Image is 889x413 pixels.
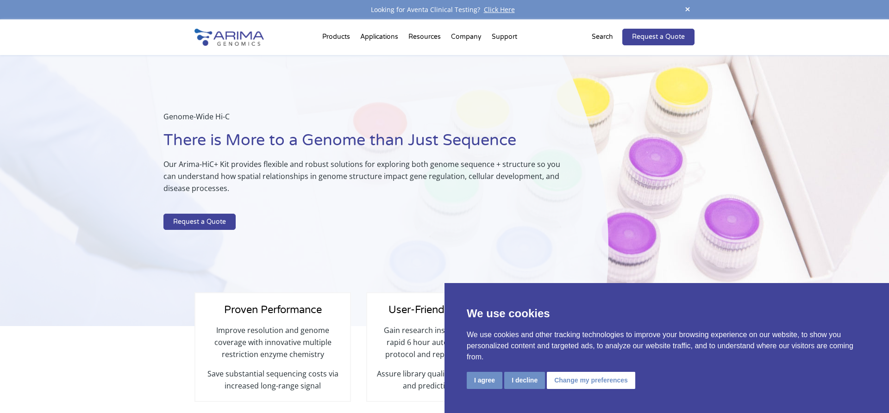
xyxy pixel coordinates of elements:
[592,31,613,43] p: Search
[467,329,867,363] p: We use cookies and other tracking technologies to improve your browsing experience on our website...
[163,130,562,158] h1: There is More to a Genome than Just Sequence
[480,5,519,14] a: Click Here
[163,158,562,202] p: Our Arima-HiC+ Kit provides flexible and robust solutions for exploring both genome sequence + st...
[388,304,501,316] span: User-Friendly Workflow
[467,372,502,389] button: I agree
[194,4,695,16] div: Looking for Aventa Clinical Testing?
[163,111,562,130] p: Genome-Wide Hi-C
[622,29,695,45] a: Request a Quote
[547,372,635,389] button: Change my preferences
[224,304,322,316] span: Proven Performance
[205,324,341,368] p: Improve resolution and genome coverage with innovative multiple restriction enzyme chemistry
[376,368,513,392] p: Assure library quality with quantitative and predictive QC steps
[163,214,236,230] a: Request a Quote
[205,368,341,392] p: Save substantial sequencing costs via increased long-range signal
[376,324,513,368] p: Gain research insights quickly with rapid 6 hour automation-friendly protocol and reproducible re...
[504,372,545,389] button: I decline
[194,29,264,46] img: Arima-Genomics-logo
[467,305,867,322] p: We use cookies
